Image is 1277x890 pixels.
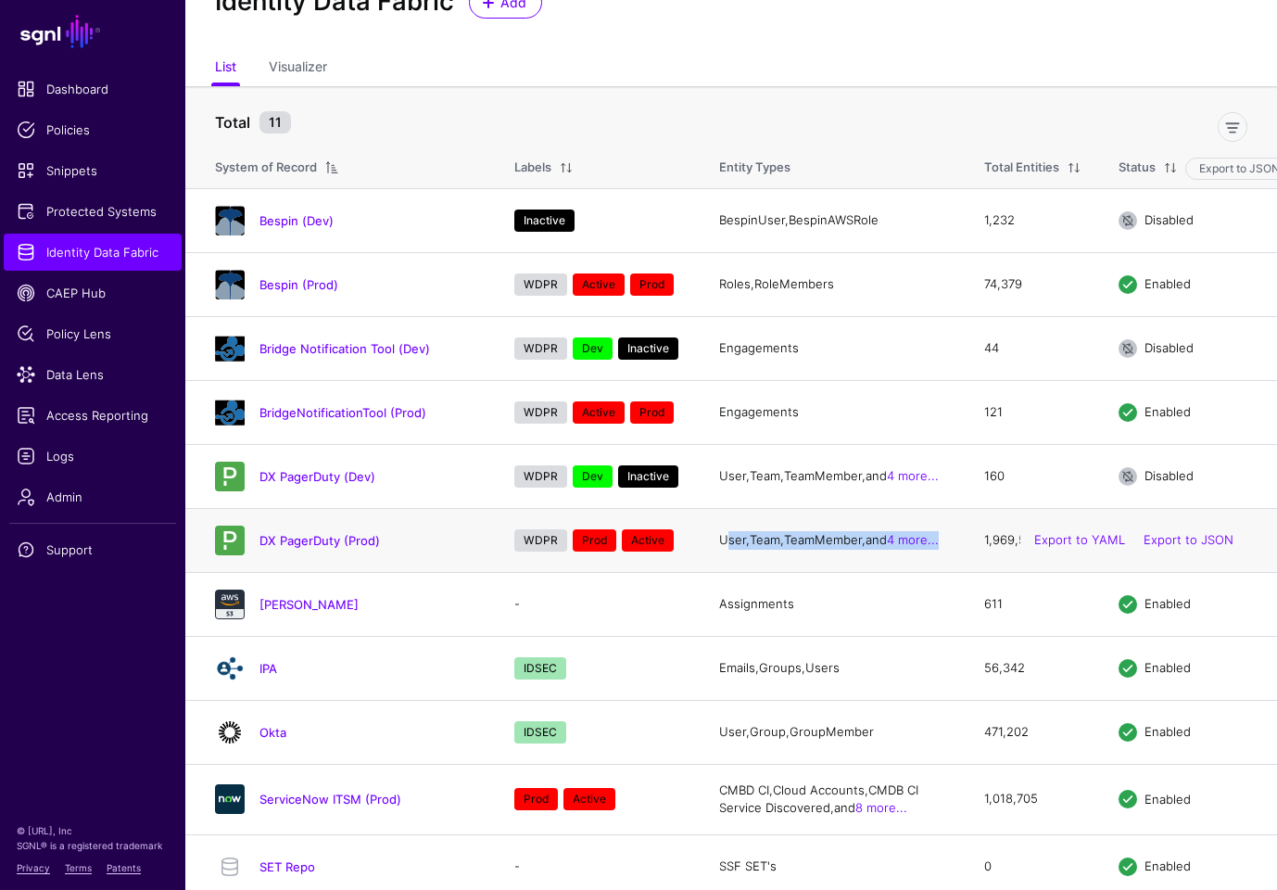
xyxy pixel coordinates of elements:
td: Assignments [701,572,966,636]
span: Disabled [1144,340,1194,355]
img: svg+xml;base64,PHN2ZyB3aWR0aD0iNjQiIGhlaWdodD0iNjQiIHZpZXdCb3g9IjAgMCA2NCA2NCIgZmlsbD0ibm9uZSIgeG... [215,784,245,814]
td: 1,232 [966,188,1100,252]
span: Access Reporting [17,406,169,425]
strong: Total [215,113,250,132]
a: 4 more... [887,468,939,483]
a: 8 more... [855,800,907,815]
a: Terms [65,862,92,873]
img: svg+xml;base64,PHN2ZyB2ZXJzaW9uPSIxLjEiIGlkPSJMYXllcl8xIiB4bWxucz0iaHR0cDovL3d3dy53My5vcmcvMjAwMC... [215,334,245,363]
span: IDSEC [514,721,566,744]
span: Enabled [1144,724,1191,739]
span: Prod [630,273,674,296]
a: DX PagerDuty (Dev) [259,469,375,484]
a: Visualizer [269,51,327,86]
td: 74,379 [966,252,1100,316]
a: Admin [4,478,182,515]
span: Inactive [618,337,678,360]
small: 11 [259,111,291,133]
a: IPA [259,661,277,676]
td: Engagements [701,380,966,444]
span: Enabled [1144,276,1191,291]
img: svg+xml;base64,PHN2ZyB3aWR0aD0iNjQiIGhlaWdodD0iNjQiIHZpZXdCb3g9IjAgMCA2NCA2NCIgZmlsbD0ibm9uZSIgeG... [215,718,245,747]
td: 56,342 [966,636,1100,700]
a: Patents [107,862,141,873]
span: WDPR [514,529,567,552]
span: WDPR [514,273,567,296]
span: Active [622,529,674,552]
span: CAEP Hub [17,284,169,302]
a: Bridge Notification Tool (Dev) [259,341,430,356]
a: SGNL [11,11,174,52]
span: Inactive [514,210,575,232]
img: svg+xml;base64,PHN2ZyB2ZXJzaW9uPSIxLjEiIGlkPSJMYXllcl8xIiB4bWxucz0iaHR0cDovL3d3dy53My5vcmcvMjAwMC... [215,270,245,299]
span: Enabled [1144,660,1191,675]
img: svg+xml;base64,PHN2ZyB2ZXJzaW9uPSIxLjEiIGlkPSJMYXllcl8xIiB4bWxucz0iaHR0cDovL3d3dy53My5vcmcvMjAwMC... [215,206,245,235]
td: Engagements [701,316,966,380]
a: BridgeNotificationTool (Prod) [259,405,426,420]
span: Entity Types [719,159,790,174]
span: Enabled [1144,596,1191,611]
span: Active [563,788,615,810]
span: WDPR [514,337,567,360]
span: Enabled [1144,858,1191,873]
td: User, Team, TeamMember, and [701,508,966,572]
td: 160 [966,444,1100,508]
span: Prod [573,529,616,552]
a: [PERSON_NAME] [259,597,359,612]
a: Logs [4,438,182,475]
span: Protected Systems [17,202,169,221]
td: User, Group, GroupMember [701,700,966,764]
td: User, Team, TeamMember, and [701,444,966,508]
span: Snippets [17,161,169,180]
a: Bespin (Prod) [259,277,338,292]
span: Prod [514,788,558,810]
td: CMBD CI, Cloud Accounts, CMDB CI Service Discovered, and [701,764,966,834]
img: svg+xml;base64,PHN2ZyB3aWR0aD0iNjQiIGhlaWdodD0iNjQiIHZpZXdCb3g9IjAgMCA2NCA2NCIgZmlsbD0ibm9uZSIgeG... [215,462,245,491]
span: Identity Data Fabric [17,243,169,261]
a: SET Repo [259,859,315,874]
span: Enabled [1144,792,1191,807]
span: Active [573,401,625,424]
a: Access Reporting [4,397,182,434]
span: WDPR [514,465,567,488]
a: Policies [4,111,182,148]
span: Policy Lens [17,324,169,343]
span: Dashboard [17,80,169,98]
span: Disabled [1144,212,1194,227]
span: Admin [17,488,169,506]
td: Emails, Groups, Users [701,636,966,700]
span: Support [17,540,169,559]
a: Protected Systems [4,193,182,230]
td: 121 [966,380,1100,444]
span: Dev [573,465,613,488]
a: ServiceNow ITSM (Prod) [259,792,401,807]
td: 44 [966,316,1100,380]
span: IDSEC [514,657,566,680]
div: Status [1119,159,1156,177]
a: List [215,51,236,86]
span: Enabled [1144,404,1191,419]
a: Export to YAML [1034,532,1125,547]
div: System of Record [215,159,317,177]
td: Roles, RoleMembers [701,252,966,316]
div: Total Entities [984,159,1059,177]
a: Data Lens [4,356,182,393]
a: 4 more... [887,532,939,547]
span: Policies [17,121,169,139]
span: Dev [573,337,613,360]
a: Dashboard [4,70,182,108]
a: Policy Lens [4,315,182,352]
div: Labels [514,159,551,177]
span: Data Lens [17,365,169,384]
td: - [496,572,701,636]
span: Disabled [1144,468,1194,483]
td: BespinUser, BespinAWSRole [701,188,966,252]
a: Bespin (Dev) [259,213,334,228]
p: © [URL], Inc [17,823,169,838]
a: CAEP Hub [4,274,182,311]
td: 1,018,705 [966,764,1100,834]
a: Okta [259,725,286,740]
td: 471,202 [966,700,1100,764]
img: svg+xml;base64,PD94bWwgdmVyc2lvbj0iMS4wIiBlbmNvZGluZz0iVVRGLTgiIHN0YW5kYWxvbmU9Im5vIj8+CjwhLS0gQ3... [215,654,245,683]
p: SGNL® is a registered trademark [17,838,169,853]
